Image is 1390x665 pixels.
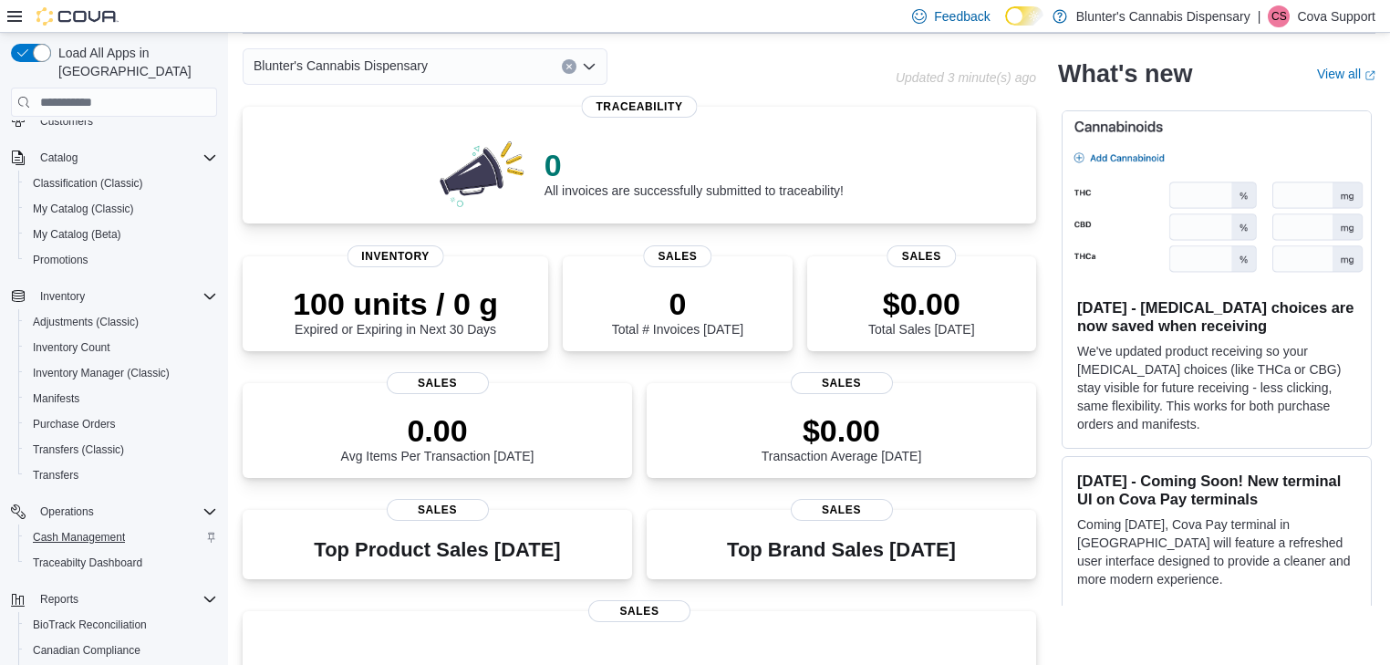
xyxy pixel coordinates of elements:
[26,388,87,410] a: Manifests
[40,151,78,165] span: Catalog
[387,499,489,521] span: Sales
[33,315,139,329] span: Adjustments (Classic)
[33,468,78,483] span: Transfers
[26,552,217,574] span: Traceabilty Dashboard
[18,360,224,386] button: Inventory Manager (Classic)
[40,504,94,519] span: Operations
[582,59,596,74] button: Open list of options
[1077,515,1356,588] p: Coming [DATE], Cova Pay terminal in [GEOGRAPHIC_DATA] will feature a refreshed user interface des...
[545,147,844,183] p: 0
[33,556,142,570] span: Traceabilty Dashboard
[33,286,217,307] span: Inventory
[581,96,697,118] span: Traceability
[26,464,86,486] a: Transfers
[1268,5,1290,27] div: Cova Support
[293,286,498,337] div: Expired or Expiring in Next 30 Days
[612,286,743,337] div: Total # Invoices [DATE]
[643,245,711,267] span: Sales
[33,147,85,169] button: Catalog
[18,437,224,462] button: Transfers (Classic)
[4,145,224,171] button: Catalog
[26,223,129,245] a: My Catalog (Beta)
[314,539,560,561] h3: Top Product Sales [DATE]
[26,413,217,435] span: Purchase Orders
[26,439,131,461] a: Transfers (Classic)
[26,362,217,384] span: Inventory Manager (Classic)
[40,114,93,129] span: Customers
[1364,70,1375,81] svg: External link
[896,70,1036,85] p: Updated 3 minute(s) ago
[26,311,146,333] a: Adjustments (Classic)
[26,639,148,661] a: Canadian Compliance
[33,202,134,216] span: My Catalog (Classic)
[18,171,224,196] button: Classification (Classic)
[293,286,498,322] p: 100 units / 0 g
[33,391,79,406] span: Manifests
[33,417,116,431] span: Purchase Orders
[26,172,150,194] a: Classification (Classic)
[33,643,140,658] span: Canadian Compliance
[26,552,150,574] a: Traceabilty Dashboard
[4,499,224,525] button: Operations
[26,639,217,661] span: Canadian Compliance
[33,588,217,610] span: Reports
[4,108,224,134] button: Customers
[26,464,217,486] span: Transfers
[26,614,217,636] span: BioTrack Reconciliation
[26,526,217,548] span: Cash Management
[26,362,177,384] a: Inventory Manager (Classic)
[588,600,690,622] span: Sales
[26,439,217,461] span: Transfers (Classic)
[33,340,110,355] span: Inventory Count
[791,372,893,394] span: Sales
[1258,5,1261,27] p: |
[762,412,922,449] p: $0.00
[4,587,224,612] button: Reports
[40,289,85,304] span: Inventory
[1058,59,1192,88] h2: What's new
[612,286,743,322] p: 0
[26,249,96,271] a: Promotions
[33,366,170,380] span: Inventory Manager (Classic)
[18,222,224,247] button: My Catalog (Beta)
[1077,298,1356,335] h3: [DATE] - [MEDICAL_DATA] choices are now saved when receiving
[18,525,224,550] button: Cash Management
[1297,5,1375,27] p: Cova Support
[33,286,92,307] button: Inventory
[26,198,217,220] span: My Catalog (Classic)
[254,55,428,77] span: Blunter's Cannabis Dispensary
[341,412,534,463] div: Avg Items Per Transaction [DATE]
[868,286,974,337] div: Total Sales [DATE]
[36,7,119,26] img: Cova
[1005,6,1043,26] input: Dark Mode
[18,196,224,222] button: My Catalog (Classic)
[4,284,224,309] button: Inventory
[26,337,118,358] a: Inventory Count
[791,499,893,521] span: Sales
[33,147,217,169] span: Catalog
[33,530,125,545] span: Cash Management
[26,198,141,220] a: My Catalog (Classic)
[26,413,123,435] a: Purchase Orders
[26,337,217,358] span: Inventory Count
[545,147,844,198] div: All invoices are successfully submitted to traceability!
[18,411,224,437] button: Purchase Orders
[1271,5,1287,27] span: CS
[33,588,86,610] button: Reports
[26,526,132,548] a: Cash Management
[33,176,143,191] span: Classification (Classic)
[18,309,224,335] button: Adjustments (Classic)
[934,7,990,26] span: Feedback
[26,172,217,194] span: Classification (Classic)
[40,592,78,607] span: Reports
[1077,472,1356,508] h3: [DATE] - Coming Soon! New terminal UI on Cova Pay terminals
[887,245,956,267] span: Sales
[26,614,154,636] a: BioTrack Reconciliation
[33,442,124,457] span: Transfers (Classic)
[18,638,224,663] button: Canadian Compliance
[18,612,224,638] button: BioTrack Reconciliation
[33,109,217,132] span: Customers
[18,462,224,488] button: Transfers
[1077,342,1356,433] p: We've updated product receiving so your [MEDICAL_DATA] choices (like THCa or CBG) stay visible fo...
